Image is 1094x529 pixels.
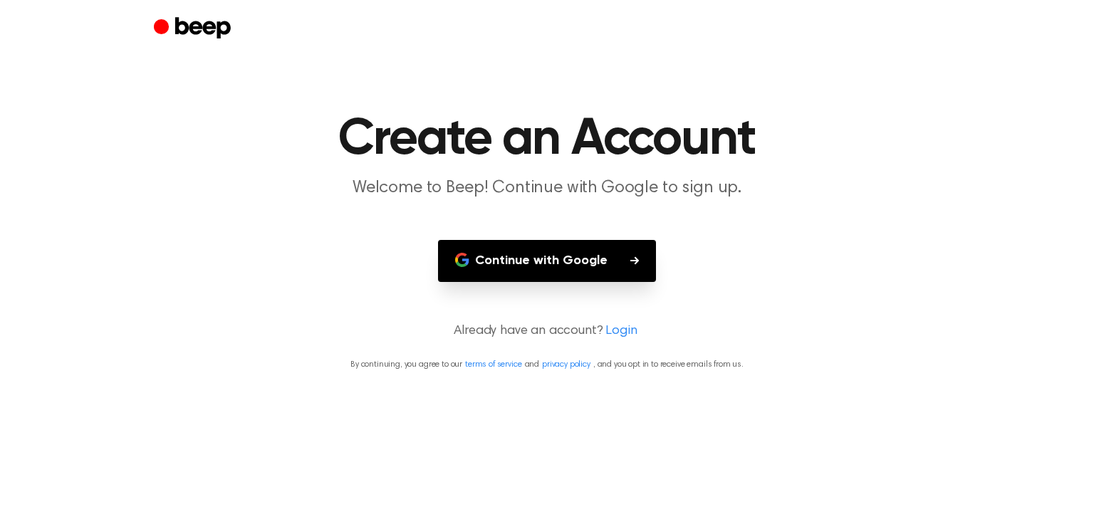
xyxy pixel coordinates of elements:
[17,322,1077,341] p: Already have an account?
[154,15,234,43] a: Beep
[542,360,590,369] a: privacy policy
[465,360,521,369] a: terms of service
[438,240,656,282] button: Continue with Google
[605,322,637,341] a: Login
[182,114,912,165] h1: Create an Account
[273,177,820,200] p: Welcome to Beep! Continue with Google to sign up.
[17,358,1077,371] p: By continuing, you agree to our and , and you opt in to receive emails from us.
